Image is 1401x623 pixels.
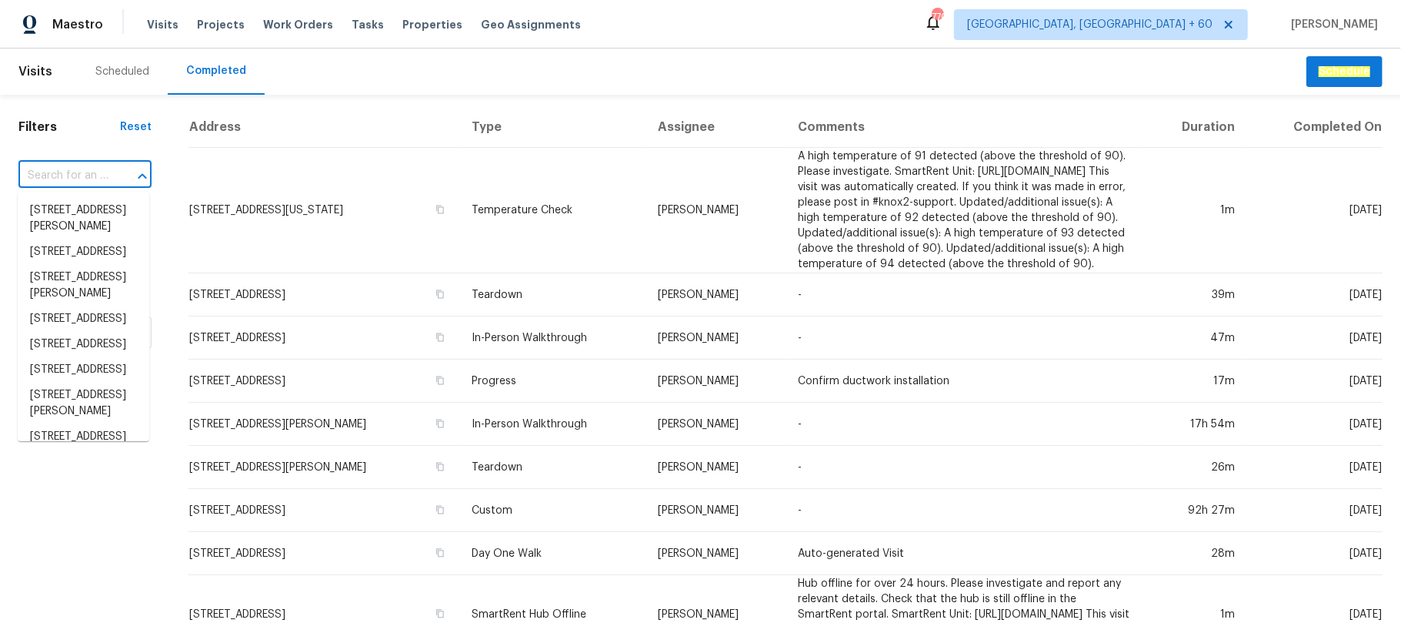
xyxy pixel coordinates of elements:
[120,119,152,135] div: Reset
[188,403,459,446] td: [STREET_ADDRESS][PERSON_NAME]
[1306,56,1383,88] button: Schedule
[433,503,447,517] button: Copy Address
[645,403,786,446] td: [PERSON_NAME]
[433,607,447,621] button: Copy Address
[147,17,178,32] span: Visits
[459,446,645,489] td: Teardown
[433,417,447,430] button: Copy Address
[18,332,149,357] li: [STREET_ADDRESS]
[95,64,149,79] div: Scheduled
[132,166,153,187] button: Close
[188,532,459,575] td: [STREET_ADDRESS]
[645,317,786,360] td: [PERSON_NAME]
[1144,317,1247,360] td: 47m
[1144,107,1247,148] th: Duration
[645,446,786,489] td: [PERSON_NAME]
[1247,360,1383,403] td: [DATE]
[186,63,246,79] div: Completed
[433,460,447,474] button: Copy Address
[459,317,645,360] td: In-Person Walkthrough
[786,532,1145,575] td: Auto-generated Visit
[645,107,786,148] th: Assignee
[18,55,52,89] span: Visits
[18,306,149,332] li: [STREET_ADDRESS]
[433,330,447,344] button: Copy Address
[786,107,1145,148] th: Comments
[459,148,645,273] td: Temperature Check
[1247,317,1383,360] td: [DATE]
[18,424,149,450] li: [STREET_ADDRESS]
[188,107,459,148] th: Address
[1144,403,1247,446] td: 17h 54m
[1247,148,1383,273] td: [DATE]
[786,446,1145,489] td: -
[263,17,333,32] span: Work Orders
[1144,489,1247,532] td: 92h 27m
[786,273,1145,317] td: -
[1247,532,1383,575] td: [DATE]
[459,273,645,317] td: Teardown
[1247,273,1383,317] td: [DATE]
[645,148,786,273] td: [PERSON_NAME]
[433,373,447,387] button: Copy Address
[645,360,786,403] td: [PERSON_NAME]
[18,383,149,424] li: [STREET_ADDRESS][PERSON_NAME]
[188,489,459,532] td: [STREET_ADDRESS]
[1144,446,1247,489] td: 26m
[786,403,1145,446] td: -
[18,198,149,239] li: [STREET_ADDRESS][PERSON_NAME]
[188,273,459,317] td: [STREET_ADDRESS]
[1247,403,1383,446] td: [DATE]
[1247,489,1383,532] td: [DATE]
[786,489,1145,532] td: -
[786,317,1145,360] td: -
[433,203,447,216] button: Copy Address
[433,287,447,301] button: Copy Address
[18,239,149,265] li: [STREET_ADDRESS]
[459,360,645,403] td: Progress
[188,446,459,489] td: [STREET_ADDRESS][PERSON_NAME]
[459,107,645,148] th: Type
[18,119,120,135] h1: Filters
[188,360,459,403] td: [STREET_ADDRESS]
[1144,148,1247,273] td: 1m
[188,317,459,360] td: [STREET_ADDRESS]
[645,273,786,317] td: [PERSON_NAME]
[967,17,1213,32] span: [GEOGRAPHIC_DATA], [GEOGRAPHIC_DATA] + 60
[18,357,149,383] li: [STREET_ADDRESS]
[1144,360,1247,403] td: 17m
[18,265,149,306] li: [STREET_ADDRESS][PERSON_NAME]
[433,546,447,560] button: Copy Address
[18,164,108,188] input: Search for an address...
[645,489,786,532] td: [PERSON_NAME]
[481,17,581,32] span: Geo Assignments
[786,360,1145,403] td: Confirm ductwork installation
[188,148,459,273] td: [STREET_ADDRESS][US_STATE]
[459,489,645,532] td: Custom
[459,532,645,575] td: Day One Walk
[645,532,786,575] td: [PERSON_NAME]
[1144,532,1247,575] td: 28m
[786,148,1145,273] td: A high temperature of 91 detected (above the threshold of 90). Please investigate. SmartRent Unit...
[932,9,942,25] div: 770
[1144,273,1247,317] td: 39m
[1285,17,1378,32] span: [PERSON_NAME]
[52,17,103,32] span: Maestro
[1247,446,1383,489] td: [DATE]
[1247,107,1383,148] th: Completed On
[459,403,645,446] td: In-Person Walkthrough
[197,17,245,32] span: Projects
[402,17,462,32] span: Properties
[1319,66,1370,77] em: Schedule
[352,19,384,30] span: Tasks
